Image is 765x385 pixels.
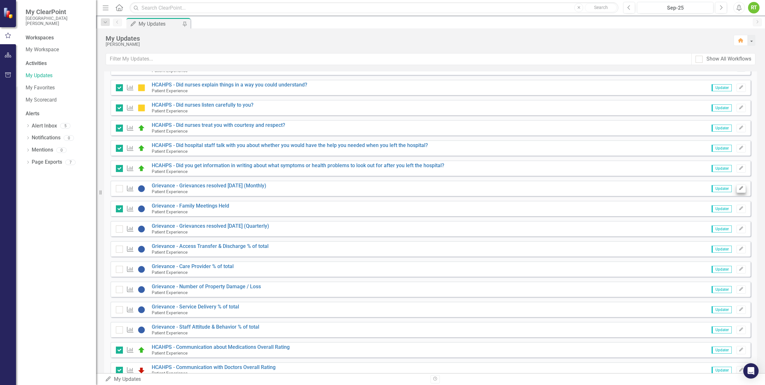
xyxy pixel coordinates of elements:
[712,185,732,192] span: Updater
[138,266,145,273] img: No Information
[152,183,266,189] a: Grievance - Grievances resolved [DATE] (Monthly)
[138,205,145,213] img: No Information
[152,149,188,154] small: Patient Experience
[712,225,732,233] span: Updater
[138,366,145,374] img: Below Plan
[60,123,70,129] div: 5
[152,142,428,148] a: HCAHPS - Did hospital staff talk with you about whether you would have the help you needed when y...
[152,189,188,194] small: Patient Experience
[26,72,90,79] a: My Updates
[130,2,618,13] input: Search ClearPoint...
[152,82,307,88] a: HCAHPS - Did nurses explain things in a way you could understand?
[152,304,239,310] a: Grievance - Service Delivery % of total
[138,124,145,132] img: On Target
[712,367,732,374] span: Updater
[637,2,713,13] button: Sep-25
[26,34,54,42] div: Workspaces
[748,2,760,13] button: RT
[152,88,188,93] small: Patient Experience
[32,134,60,142] a: Notifications
[712,84,732,91] span: Updater
[138,346,145,354] img: On Target
[152,122,285,128] a: HCAHPS - Did nurses treat you with courtesy and respect?
[585,3,617,12] button: Search
[152,102,254,108] a: HCAHPS - Did nurses listen carefully to you?
[639,4,711,12] div: Sep-25
[26,46,90,53] a: My Workspace
[138,306,145,314] img: No Information
[56,147,67,153] div: 0
[26,60,90,67] div: Activities
[152,324,259,330] a: Grievance - Staff Attitude & Behavior % of total
[64,135,74,141] div: 0
[152,203,229,209] a: Grievance - Family Meetings Held
[712,145,732,152] span: Updater
[26,84,90,92] a: My Favorites
[138,245,145,253] img: No Information
[65,160,76,165] div: 7
[26,110,90,118] div: Alerts
[106,42,727,47] div: [PERSON_NAME]
[712,246,732,253] span: Updater
[138,84,145,92] img: Caution
[712,347,732,354] span: Updater
[152,263,234,269] a: Grievance - Care Provider % of total
[712,286,732,293] span: Updater
[138,286,145,293] img: No Information
[152,68,188,73] small: Patient Experience
[152,229,188,234] small: Patient Experience
[106,53,692,65] input: Filter My Updates...
[138,326,145,334] img: No Information
[26,96,90,104] a: My Scorecard
[743,363,759,379] div: Open Intercom Messenger
[152,270,188,275] small: Patient Experience
[712,205,732,212] span: Updater
[712,165,732,172] span: Updater
[138,104,145,112] img: Caution
[706,55,751,63] div: Show All Workflows
[26,16,90,26] small: [GEOGRAPHIC_DATA][PERSON_NAME]
[152,330,188,335] small: Patient Experience
[712,125,732,132] span: Updater
[152,310,188,315] small: Patient Experience
[139,20,181,28] div: My Updates
[138,225,145,233] img: No Information
[152,364,276,370] a: HCAHPS - Communication with Doctors Overall Rating
[105,376,426,383] div: My Updates
[152,209,188,214] small: Patient Experience
[138,165,145,172] img: On Target
[712,266,732,273] span: Updater
[3,7,14,18] img: ClearPoint Strategy
[152,350,188,356] small: Patient Experience
[152,371,188,376] small: Patient Experience
[152,250,188,255] small: Patient Experience
[152,223,269,229] a: Grievance - Grievances resolved [DATE] (Quarterly)
[32,159,62,166] a: Page Exports
[152,290,188,295] small: Patient Experience
[712,306,732,313] span: Updater
[32,146,53,154] a: Mentions
[152,243,269,249] a: Grievance - Access Transfer & Discharge % of total
[26,8,90,16] span: My ClearPoint
[32,122,57,130] a: Alert Inbox
[712,104,732,111] span: Updater
[152,169,188,174] small: Patient Experience
[152,283,261,290] a: Grievance - Number of Property Damage / Loss
[594,5,608,10] span: Search
[152,128,188,134] small: Patient Experience
[138,144,145,152] img: On Target
[106,35,727,42] div: My Updates
[152,108,188,113] small: Patient Experience
[712,326,732,333] span: Updater
[138,185,145,192] img: No Information
[152,344,290,350] a: HCAHPS - Communication about Medications Overall Rating
[152,162,444,168] a: HCAHPS - Did you get information in writing about what symptoms or health problems to look out fo...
